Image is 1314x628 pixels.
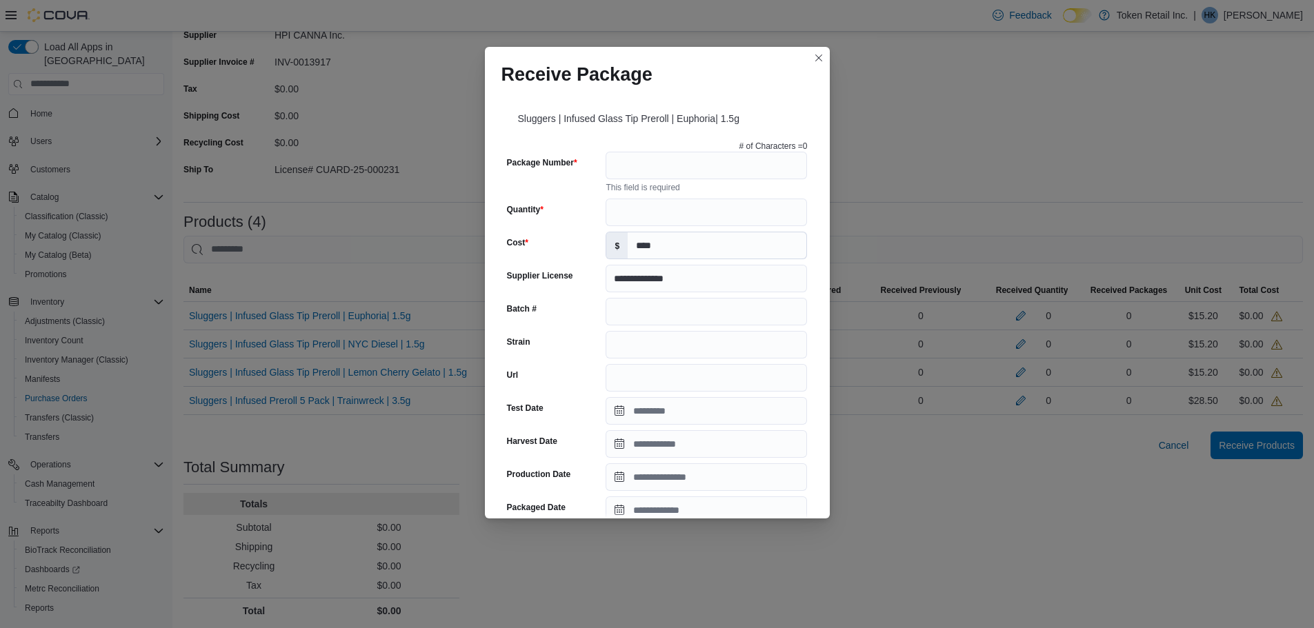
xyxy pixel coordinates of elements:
div: Sluggers | Infused Glass Tip Preroll | Euphoria| 1.5g [501,97,813,135]
label: Production Date [507,469,571,480]
div: This field is required [606,179,807,193]
input: Press the down key to open a popover containing a calendar. [606,463,807,491]
label: Supplier License [507,270,573,281]
label: $ [606,232,628,259]
h1: Receive Package [501,63,653,85]
label: Package Number [507,157,577,168]
label: Url [507,369,519,381]
label: Harvest Date [507,436,557,447]
label: Cost [507,237,528,248]
label: Test Date [507,403,544,414]
input: Press the down key to open a popover containing a calendar. [606,430,807,458]
label: Strain [507,336,530,347]
input: Press the down key to open a popover containing a calendar. [606,496,807,524]
input: Press the down key to open a popover containing a calendar. [606,397,807,425]
label: Packaged Date [507,502,566,513]
button: Closes this modal window [810,50,827,66]
p: # of Characters = 0 [739,141,808,152]
label: Batch # [507,303,537,314]
label: Quantity [507,204,544,215]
